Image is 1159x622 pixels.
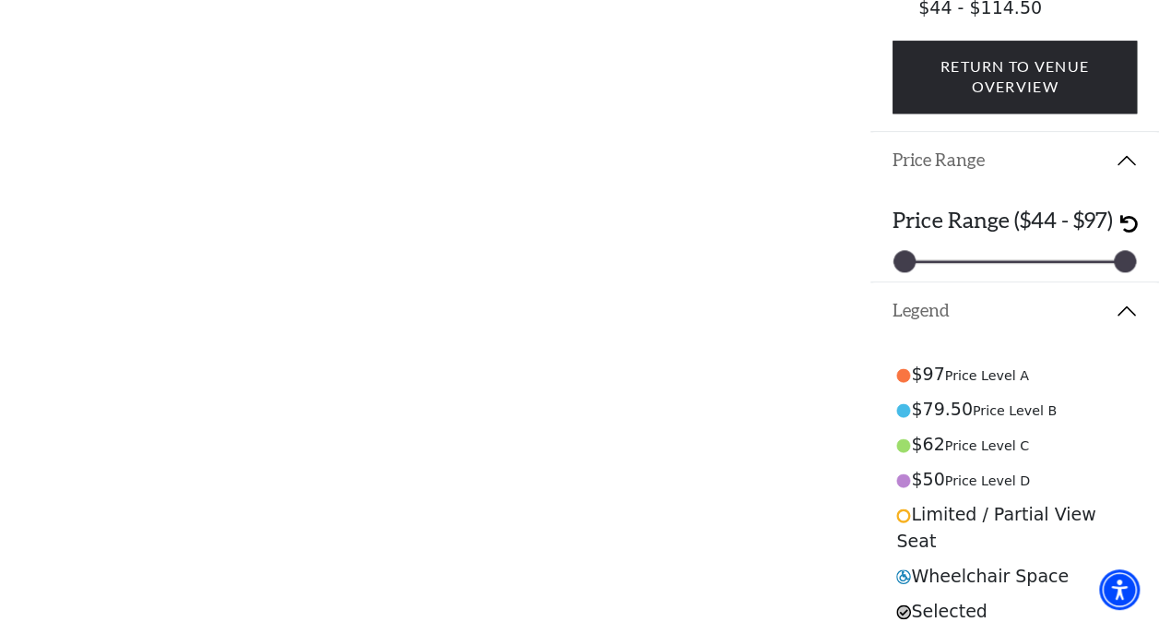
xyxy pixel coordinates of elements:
div: Wheelchair Space [893,558,1138,593]
span: Price Level C [945,438,1029,453]
div: Accessibility Menu [1099,569,1140,610]
use: Selected Seat [897,604,912,619]
div: Limited / Partial View Seat [893,496,1138,558]
button: Price Range [870,132,1159,189]
span: Price Level D [945,473,1030,488]
div: $50 [893,461,1138,496]
div: $62 [893,426,1138,461]
span: Price Level B [973,403,1057,418]
div: $79.50 [893,391,1138,426]
button: Legend [870,282,1159,340]
use: ADA Accessible Seat [900,571,909,581]
span: Price Level A [945,368,1029,383]
a: Return To Venue Overview [893,41,1138,114]
div: $97 [893,356,1138,391]
h3: Price Range ($44 - $97) [893,207,1113,233]
button: undo [1119,207,1137,242]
